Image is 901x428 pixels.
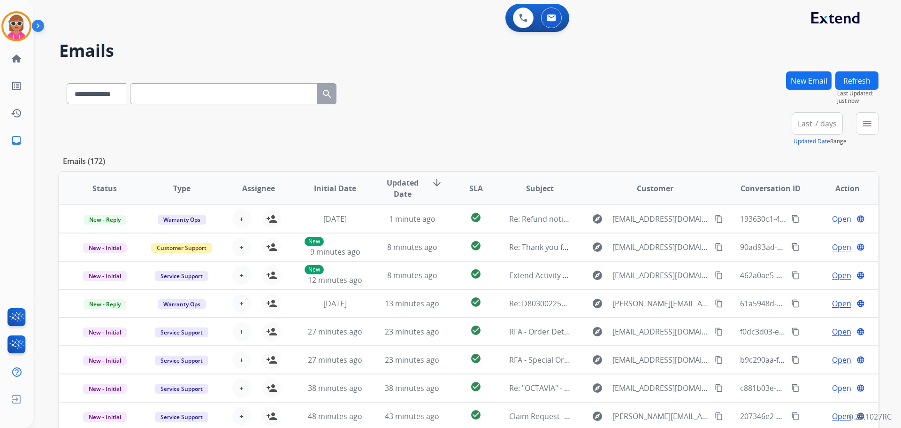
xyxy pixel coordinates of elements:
img: avatar [3,13,30,39]
span: Open [832,326,851,337]
span: Warranty Ops [158,299,206,309]
span: [EMAIL_ADDRESS][DOMAIN_NAME] [612,270,709,281]
span: 27 minutes ago [308,355,362,365]
span: New - Initial [83,327,127,337]
mat-icon: content_copy [715,356,723,364]
mat-icon: check_circle [470,381,481,392]
span: Open [832,382,851,394]
span: [PERSON_NAME][EMAIL_ADDRESS][DOMAIN_NAME] [612,298,709,309]
mat-icon: person_add [266,411,277,422]
span: 1 minute ago [389,214,435,224]
span: [EMAIL_ADDRESS][DOMAIN_NAME] [612,354,709,366]
span: Just now [837,97,878,105]
span: Open [832,298,851,309]
button: Last 7 days [792,112,843,135]
mat-icon: person_add [266,270,277,281]
span: Conversation ID [741,183,801,194]
span: [EMAIL_ADDRESS][DOMAIN_NAME] [612,241,709,253]
span: Open [832,213,851,225]
mat-icon: language [856,299,865,308]
span: 9 minutes ago [310,247,360,257]
span: RFA - Order Detail Update updated | Order# d1441541-f049-41a4-83ee-c8dbe1 [509,327,786,337]
mat-icon: explore [592,354,603,366]
mat-icon: check_circle [470,268,481,280]
mat-icon: language [856,356,865,364]
mat-icon: check_circle [470,325,481,336]
span: 193630c1-47fb-491c-bb9a-7cee65d9c760 [740,214,883,224]
button: + [232,210,251,228]
span: b9c290aa-fa00-445a-8a0c-b8c2d284df19 [740,355,881,365]
mat-icon: language [856,327,865,336]
button: + [232,407,251,426]
p: Emails (172) [59,156,109,167]
span: + [239,382,244,394]
span: New - Reply [84,299,126,309]
mat-icon: check_circle [470,240,481,251]
mat-icon: content_copy [715,299,723,308]
span: Re: Refund notification [509,214,589,224]
span: Updated Date [382,177,424,200]
mat-icon: check_circle [470,353,481,364]
span: 462a0ae5-4f76-4783-be55-c8c9e6be6a0c [740,270,882,280]
h2: Emails [59,41,878,60]
span: 13 minutes ago [385,298,439,309]
span: + [239,354,244,366]
mat-icon: person_add [266,298,277,309]
mat-icon: history [11,108,22,119]
span: Initial Date [314,183,356,194]
mat-icon: search [321,88,333,100]
span: + [239,326,244,337]
mat-icon: menu [862,118,873,129]
span: 23 minutes ago [385,355,439,365]
button: + [232,294,251,313]
span: Service Support [155,384,208,394]
button: + [232,266,251,285]
mat-icon: explore [592,241,603,253]
span: Last Updated: [837,90,878,97]
span: 207346e2-d21f-4bab-a4c6-f4f1bfa40d99 [740,411,879,421]
span: Open [832,354,851,366]
span: f0dc3d03-ecd8-4c8d-a645-44dbd39623db [740,327,886,337]
span: Last 7 days [798,122,837,125]
mat-icon: explore [592,411,603,422]
span: Open [832,270,851,281]
span: Claim Request - [PERSON_NAME] / M73273 [509,411,658,421]
span: 8 minutes ago [387,270,437,280]
span: Re: D80300225142005230 [509,298,599,309]
mat-icon: person_add [266,213,277,225]
mat-icon: language [856,384,865,392]
span: Assignee [242,183,275,194]
span: 48 minutes ago [308,411,362,421]
span: Warranty Ops [158,215,206,225]
mat-icon: content_copy [715,215,723,223]
span: 38 minutes ago [385,383,439,393]
span: Subject [526,183,554,194]
mat-icon: list_alt [11,80,22,92]
th: Action [802,172,878,205]
span: Open [832,241,851,253]
span: 23 minutes ago [385,327,439,337]
span: 38 minutes ago [308,383,362,393]
mat-icon: content_copy [791,412,800,420]
button: + [232,238,251,257]
span: 12 minutes ago [308,275,362,285]
span: [PERSON_NAME][EMAIL_ADDRESS][DOMAIN_NAME] [612,411,709,422]
span: Status [92,183,117,194]
span: + [239,411,244,422]
mat-icon: content_copy [715,243,723,251]
span: + [239,241,244,253]
mat-icon: explore [592,213,603,225]
span: Range [794,137,847,145]
span: New - Initial [83,356,127,366]
mat-icon: person_add [266,326,277,337]
button: + [232,322,251,341]
button: + [232,379,251,397]
p: 0.20.1027RC [849,411,892,422]
mat-icon: person_add [266,354,277,366]
mat-icon: content_copy [791,271,800,280]
span: New - Initial [83,412,127,422]
mat-icon: content_copy [715,271,723,280]
mat-icon: content_copy [715,412,723,420]
mat-icon: content_copy [791,215,800,223]
span: [EMAIL_ADDRESS][DOMAIN_NAME] [612,326,709,337]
